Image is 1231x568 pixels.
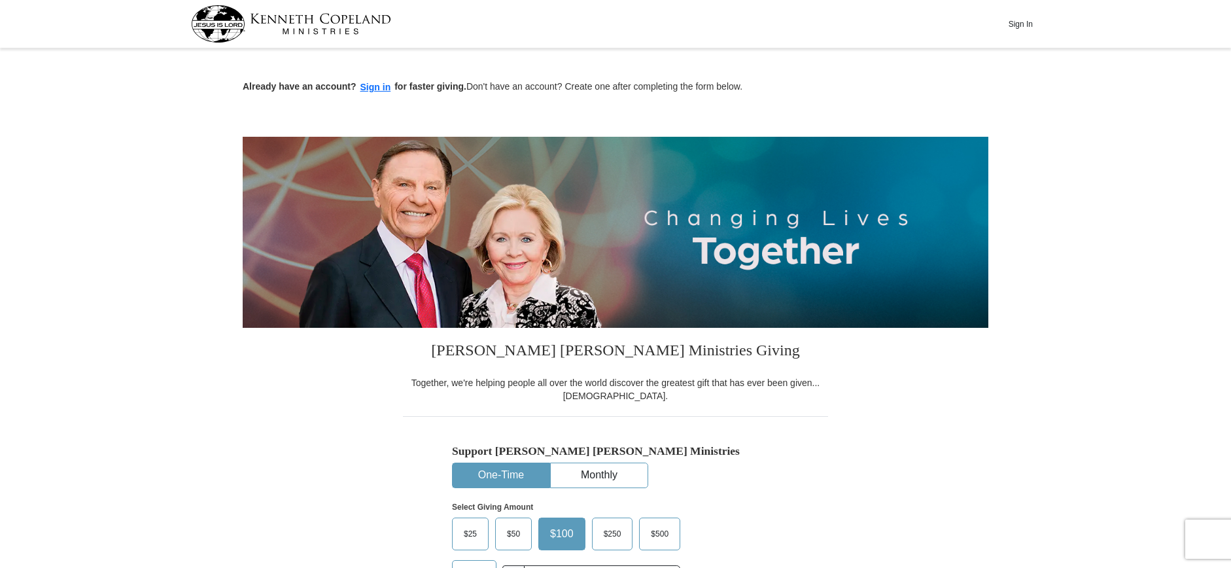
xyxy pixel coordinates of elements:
[243,81,466,92] strong: Already have an account? for faster giving.
[453,463,549,488] button: One-Time
[356,80,395,95] button: Sign in
[597,524,628,544] span: $250
[544,524,580,544] span: $100
[1001,14,1040,34] button: Sign In
[551,463,648,488] button: Monthly
[403,376,828,402] div: Together, we're helping people all over the world discover the greatest gift that has ever been g...
[644,524,675,544] span: $500
[403,328,828,376] h3: [PERSON_NAME] [PERSON_NAME] Ministries Giving
[457,524,483,544] span: $25
[243,80,988,95] p: Don't have an account? Create one after completing the form below.
[452,444,779,458] h5: Support [PERSON_NAME] [PERSON_NAME] Ministries
[452,503,533,512] strong: Select Giving Amount
[500,524,527,544] span: $50
[191,5,391,43] img: kcm-header-logo.svg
